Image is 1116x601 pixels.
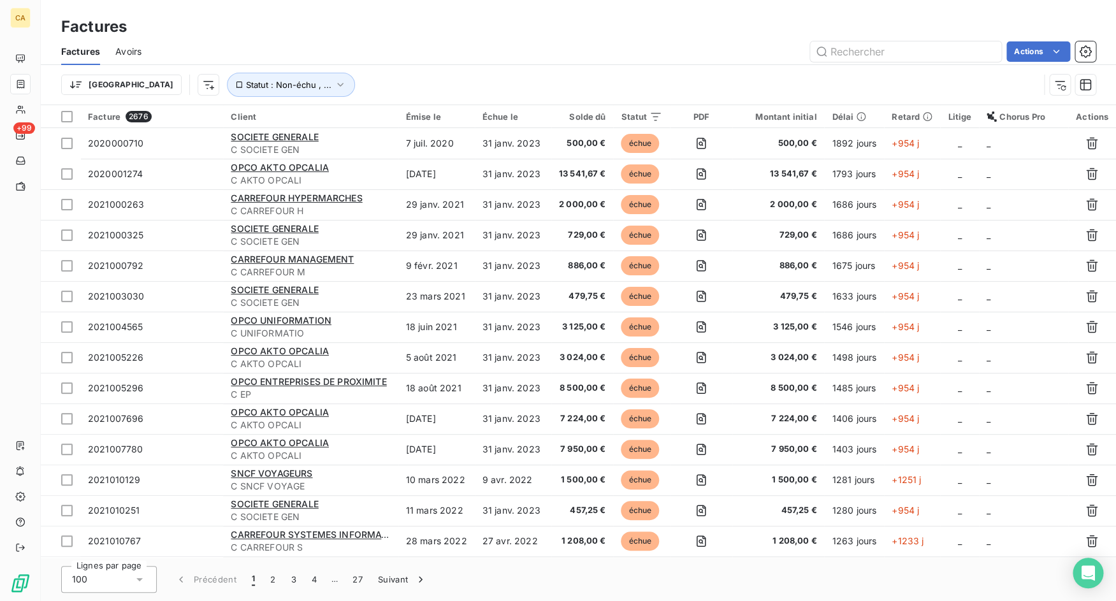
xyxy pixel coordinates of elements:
span: _ [957,321,961,332]
span: 886,00 € [740,259,816,272]
span: _ [957,413,961,424]
td: 9 avr. 2022 [475,465,551,495]
span: échue [621,470,659,489]
div: Solde dû [559,112,606,122]
span: 2020000710 [88,138,144,148]
td: [DATE] [398,403,475,434]
span: SOCIETE GENERALE [231,498,318,509]
span: Avoirs [115,45,141,58]
span: 13 541,67 € [559,168,606,180]
span: 886,00 € [559,259,606,272]
span: _ [957,382,961,393]
td: 18 août 2021 [398,373,475,403]
span: 8 500,00 € [740,382,816,395]
td: 1675 jours [824,250,884,281]
span: 1 500,00 € [740,474,816,486]
span: C SNCF VOYAGE [231,480,390,493]
span: échue [621,348,659,367]
div: Actions [1076,112,1108,122]
span: 2021007696 [88,413,144,424]
span: _ [957,138,961,148]
span: C UNIFORMATIO [231,327,390,340]
span: 2021004565 [88,321,143,332]
span: SOCIETE GENERALE [231,131,318,142]
td: 27 avr. 2022 [475,526,551,556]
span: _ [957,535,961,546]
span: Factures [61,45,100,58]
span: Statut : Non-échu , ... [246,80,331,90]
button: 4 [304,566,324,593]
span: SOCIETE GENERALE [231,284,318,295]
span: 1 208,00 € [559,535,606,547]
span: C SOCIETE GEN [231,296,390,309]
td: 31 janv. 2023 [475,220,551,250]
span: CARREFOUR SYSTEMES INFORMATIONS [231,529,410,540]
td: 31 janv. 2023 [475,342,551,373]
span: 7 950,00 € [559,443,606,456]
td: 31 janv. 2023 [475,495,551,526]
button: 3 [284,566,304,593]
span: +954 j [892,291,919,301]
td: 1403 jours [824,434,884,465]
span: +1251 j [892,474,921,485]
button: 2 [263,566,283,593]
td: 31 janv. 2023 [475,159,551,189]
span: +954 j [892,321,919,332]
td: 1280 jours [824,495,884,526]
span: _ [987,413,990,424]
td: 23 mars 2021 [398,281,475,312]
td: 1793 jours [824,159,884,189]
div: Retard [892,112,932,122]
span: _ [957,260,961,271]
span: _ [987,138,990,148]
span: C SOCIETE GEN [231,235,390,248]
span: C CARREFOUR S [231,541,390,554]
span: +954 j [892,352,919,363]
td: 1238 jours [824,556,884,587]
span: +1233 j [892,535,924,546]
span: 729,00 € [559,229,606,242]
button: 27 [345,566,370,593]
td: 1686 jours [824,220,884,250]
td: 1485 jours [824,373,884,403]
h3: Factures [61,15,127,38]
span: _ [957,291,961,301]
span: 7 224,00 € [740,412,816,425]
span: 2021010251 [88,505,140,516]
span: _ [987,474,990,485]
span: 500,00 € [740,137,816,150]
span: _ [957,505,961,516]
td: 31 janv. 2023 [475,189,551,220]
td: 28 mars 2022 [398,526,475,556]
span: échue [621,226,659,245]
td: 29 janv. 2021 [398,189,475,220]
span: SNCF VOYAGEURS [231,468,312,479]
span: _ [987,199,990,210]
span: Facture [88,112,120,122]
span: 100 [72,573,87,586]
span: _ [957,474,961,485]
span: SOCIETE GENERALE [231,223,318,234]
td: 31 janv. 2023 [475,373,551,403]
input: Rechercher [810,41,1001,62]
button: Statut : Non-échu , ... [227,73,355,97]
span: C CARREFOUR M [231,266,390,279]
td: 18 juin 2021 [398,312,475,342]
span: 2021005296 [88,382,144,393]
span: 8 500,00 € [559,382,606,395]
span: échue [621,379,659,398]
div: Litige [948,112,971,122]
span: +954 j [892,168,919,179]
span: 13 541,67 € [740,168,816,180]
div: Chorus Pro [987,112,1061,122]
button: Actions [1006,41,1070,62]
td: 31 janv. 2023 [475,281,551,312]
span: 3 024,00 € [559,351,606,364]
span: OPCO ENTREPRISES DE PROXIMITE [231,376,386,387]
div: Échue le [482,112,544,122]
span: C SOCIETE GEN [231,510,390,523]
span: +99 [13,122,35,134]
span: +954 j [892,260,919,271]
td: 1546 jours [824,312,884,342]
td: 31 janv. 2023 [475,128,551,159]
